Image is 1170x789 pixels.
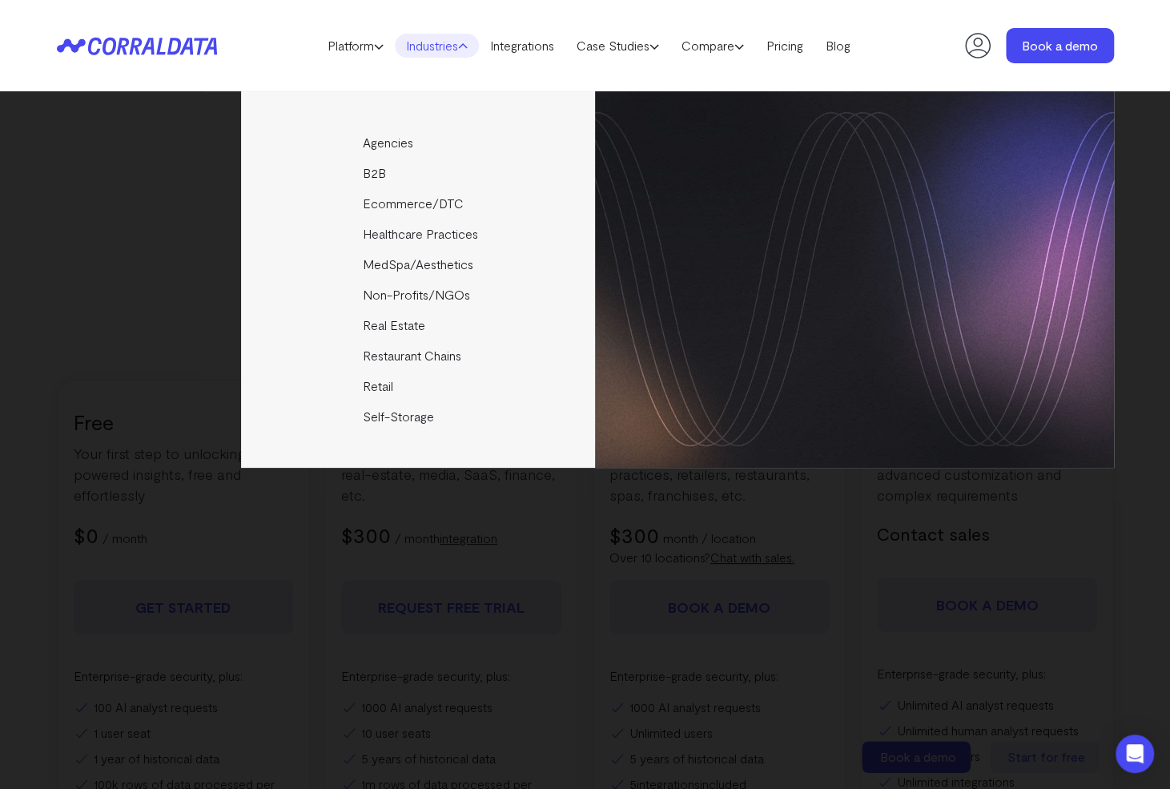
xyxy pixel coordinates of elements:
a: Blog [814,34,862,58]
a: Restaurant Chains [241,340,597,371]
a: Self-Storage [241,401,597,432]
a: Real Estate [241,310,597,340]
a: Pricing [755,34,814,58]
a: Platform [316,34,395,58]
a: Book a demo [1006,28,1114,63]
a: Ecommerce/DTC [241,188,597,219]
div: Open Intercom Messenger [1116,735,1154,773]
a: Compare [670,34,755,58]
a: Industries [395,34,479,58]
a: Agencies [241,127,597,158]
a: Retail [241,371,597,401]
a: Case Studies [565,34,670,58]
a: Integrations [479,34,565,58]
a: Healthcare Practices [241,219,597,249]
a: Non-Profits/NGOs [241,280,597,310]
a: MedSpa/Aesthetics [241,249,597,280]
a: B2B [241,158,597,188]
